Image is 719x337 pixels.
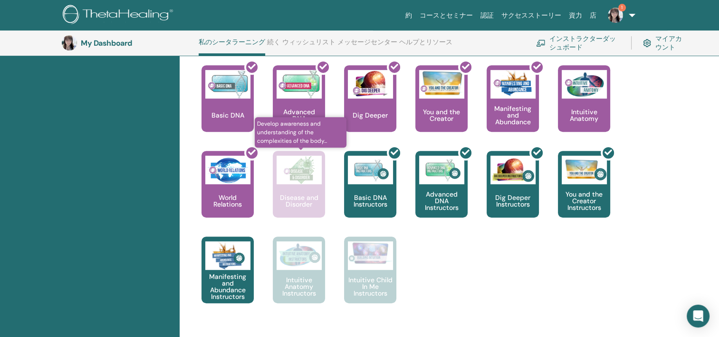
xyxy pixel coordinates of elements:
[536,32,620,53] a: インストラクターダッシュボード
[205,70,250,99] img: Basic DNA
[558,191,610,211] p: You and the Creator Instructors
[643,32,688,53] a: マイアカウント
[199,38,265,56] a: 私のシータラーニング
[201,65,254,151] a: Basic DNA Basic DNA
[415,109,468,122] p: You and the Creator
[277,70,322,99] img: Advanced DNA
[81,39,176,48] h3: My Dashboard
[344,277,396,297] p: Intuitive Child In Me Instructors
[562,156,607,184] img: You and the Creator Instructors
[348,70,393,99] img: Dig Deeper
[348,241,393,265] img: Intuitive Child In Me Instructors
[487,151,539,237] a: Dig Deeper Instructors Dig Deeper Instructors
[201,194,254,208] p: World Relations
[487,194,539,208] p: Dig Deeper Instructors
[273,109,325,122] p: Advanced DNA
[687,305,709,327] div: Open Intercom Messenger
[62,35,77,50] img: default.jpg
[487,65,539,151] a: Manifesting and Abundance Manifesting and Abundance
[586,7,600,24] a: 店
[419,70,464,96] img: You and the Creator
[498,7,565,24] a: サクセスストーリー
[273,65,325,151] a: Advanced DNA Advanced DNA
[344,65,396,151] a: Dig Deeper Dig Deeper
[201,151,254,237] a: World Relations World Relations
[415,151,468,237] a: Advanced DNA Instructors Advanced DNA Instructors
[63,5,176,26] img: logo.png
[205,241,250,270] img: Manifesting and Abundance Instructors
[205,156,250,184] img: World Relations
[416,7,477,24] a: コースとセミナー
[344,237,396,322] a: Intuitive Child In Me Instructors Intuitive Child In Me Instructors
[282,38,336,53] a: ウィッシュリスト
[337,38,397,53] a: メッセージセンター
[273,194,325,208] p: Disease and Disorder
[201,273,254,300] p: Manifesting and Abundance Instructors
[277,241,322,270] img: Intuitive Anatomy Instructors
[643,37,651,49] img: cog.svg
[618,4,626,11] span: 1
[419,156,464,184] img: Advanced DNA Instructors
[255,117,346,148] span: Develop awareness and understanding of the complexities of the body...
[558,65,610,151] a: Intuitive Anatomy Intuitive Anatomy
[277,156,322,184] img: Disease and Disorder
[608,8,623,23] img: default.jpg
[477,7,498,24] a: 認証
[273,237,325,322] a: Intuitive Anatomy Instructors Intuitive Anatomy Instructors
[487,105,539,125] p: Manifesting and Abundance
[558,109,610,122] p: Intuitive Anatomy
[273,151,325,237] a: Develop awareness and understanding of the complexities of the body... Disease and Disorder Disea...
[348,156,393,184] img: Basic DNA Instructors
[349,112,392,119] p: Dig Deeper
[562,70,607,99] img: Intuitive Anatomy
[267,38,280,53] a: 続く
[490,156,536,184] img: Dig Deeper Instructors
[344,151,396,237] a: Basic DNA Instructors Basic DNA Instructors
[490,70,536,99] img: Manifesting and Abundance
[344,194,396,208] p: Basic DNA Instructors
[399,38,452,53] a: ヘルプとリソース
[415,65,468,151] a: You and the Creator You and the Creator
[415,191,468,211] p: Advanced DNA Instructors
[402,7,416,24] a: 約
[558,151,610,237] a: You and the Creator Instructors You and the Creator Instructors
[201,237,254,322] a: Manifesting and Abundance Instructors Manifesting and Abundance Instructors
[565,7,586,24] a: 資力
[536,40,546,47] img: chalkboard-teacher.svg
[273,277,325,297] p: Intuitive Anatomy Instructors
